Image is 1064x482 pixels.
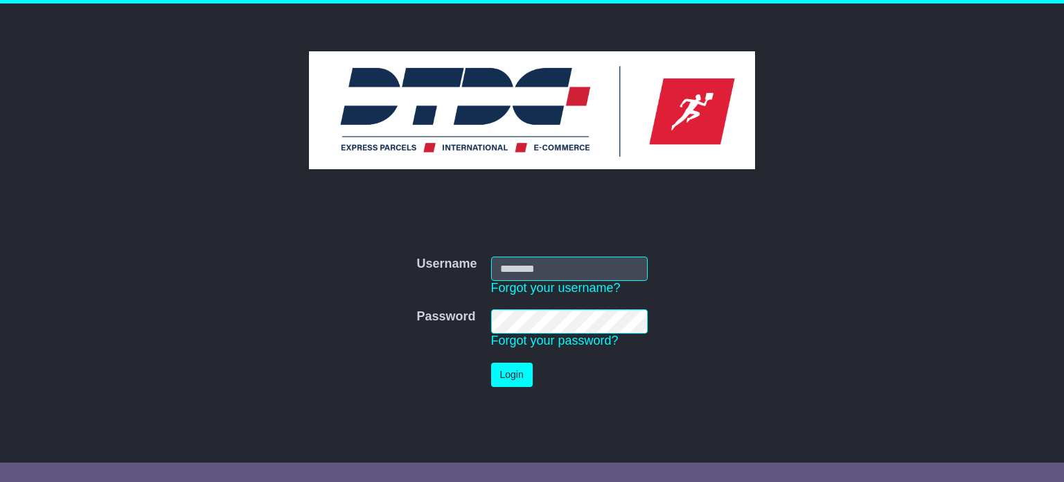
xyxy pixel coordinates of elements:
[491,281,621,295] a: Forgot your username?
[491,334,619,347] a: Forgot your password?
[309,51,755,169] img: DTDC Australia
[491,363,533,387] button: Login
[416,257,477,272] label: Username
[416,309,475,325] label: Password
